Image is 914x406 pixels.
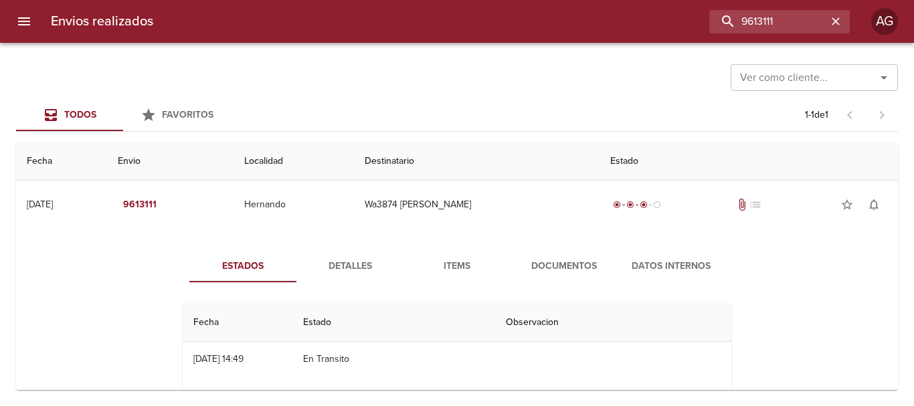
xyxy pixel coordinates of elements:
[519,258,610,275] span: Documentos
[189,250,725,282] div: Tabs detalle de guia
[600,142,898,181] th: Estado
[613,201,621,209] span: radio_button_checked
[292,342,495,377] td: En Transito
[118,193,162,217] button: 9613111
[123,197,157,213] em: 9613111
[107,142,233,181] th: Envio
[193,388,244,399] div: [DATE] 06:15
[749,198,762,211] span: No tiene pedido asociado
[871,8,898,35] div: Abrir información de usuario
[27,199,53,210] div: [DATE]
[610,198,664,211] div: En viaje
[709,10,827,33] input: buscar
[626,201,634,209] span: radio_button_checked
[64,109,96,120] span: Todos
[354,181,600,229] td: Wa3874 [PERSON_NAME]
[626,258,717,275] span: Datos Internos
[8,5,40,37] button: menu
[197,258,288,275] span: Estados
[640,201,648,209] span: radio_button_checked
[354,142,600,181] th: Destinatario
[735,198,749,211] span: Tiene documentos adjuntos
[292,304,495,342] th: Estado
[495,304,731,342] th: Observacion
[840,198,854,211] span: star_border
[234,181,355,229] td: Hernando
[16,142,107,181] th: Fecha
[412,258,502,275] span: Items
[860,191,887,218] button: Activar notificaciones
[653,201,661,209] span: radio_button_unchecked
[162,109,213,120] span: Favoritos
[866,99,898,131] span: Pagina siguiente
[875,68,893,87] button: Abrir
[834,191,860,218] button: Agregar a favoritos
[867,198,881,211] span: notifications_none
[805,108,828,122] p: 1 - 1 de 1
[871,8,898,35] div: AG
[304,258,395,275] span: Detalles
[834,108,866,121] span: Pagina anterior
[193,353,244,365] div: [DATE] 14:49
[234,142,355,181] th: Localidad
[16,99,230,131] div: Tabs Envios
[51,11,153,32] h6: Envios realizados
[183,304,292,342] th: Fecha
